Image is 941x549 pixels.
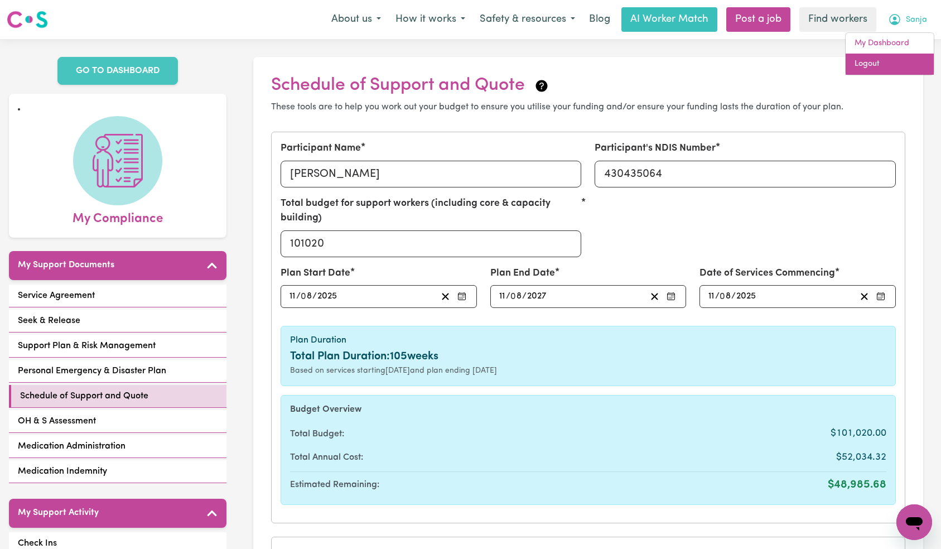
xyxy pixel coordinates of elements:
[522,291,527,301] span: /
[736,289,757,304] input: ----
[506,291,510,301] span: /
[799,7,876,32] a: Find workers
[499,289,506,304] input: --
[388,8,472,31] button: How it works
[720,292,725,301] span: 0
[846,54,934,75] a: Logout
[715,291,720,301] span: /
[281,266,350,281] label: Plan Start Date
[731,291,736,301] span: /
[906,14,927,26] span: Sanja
[9,285,226,307] a: Service Agreement
[324,8,388,31] button: About us
[708,289,715,304] input: --
[290,427,344,441] span: Total Budget:
[57,57,178,85] a: GO TO DASHBOARD
[9,460,226,483] a: Medication Indemnity
[18,339,156,353] span: Support Plan & Risk Management
[621,7,717,32] a: AI Worker Match
[836,450,886,465] span: $52,034.32
[18,260,114,271] h5: My Support Documents
[312,291,317,301] span: /
[20,389,148,403] span: Schedule of Support and Quote
[290,478,379,492] span: Estimated Remaining:
[472,8,582,31] button: Safety & resources
[290,404,886,415] h6: Budget Overview
[527,289,548,304] input: ----
[9,251,226,280] button: My Support Documents
[18,314,80,328] span: Seek & Release
[582,7,617,32] a: Blog
[290,335,886,346] h6: Plan Duration
[18,465,107,478] span: Medication Indemnity
[73,205,163,229] span: My Compliance
[290,348,886,365] div: Total Plan Duration: 105 weeks
[18,364,166,378] span: Personal Emergency & Disaster Plan
[510,292,516,301] span: 0
[290,451,363,464] span: Total Annual Cost:
[896,504,932,540] iframe: Button to launch messaging window
[9,435,226,458] a: Medication Administration
[7,7,48,32] a: Careseekers logo
[281,196,582,226] label: Total budget for support workers (including core & capacity building)
[846,33,934,54] a: My Dashboard
[699,266,835,281] label: Date of Services Commencing
[511,289,522,304] input: --
[9,499,226,528] button: My Support Activity
[9,385,226,408] a: Schedule of Support and Quote
[271,100,905,114] p: These tools are to help you work out your budget to ensure you utilise your funding and/or ensure...
[301,292,306,301] span: 0
[296,291,301,301] span: /
[18,116,218,229] a: My Compliance
[9,310,226,333] a: Seek & Release
[595,141,716,156] label: Participant's NDIS Number
[9,360,226,383] a: Personal Emergency & Disaster Plan
[281,141,361,156] label: Participant Name
[18,415,96,428] span: OH & S Assessment
[290,365,886,377] div: Based on services starting [DATE] and plan ending [DATE]
[18,440,126,453] span: Medication Administration
[726,7,790,32] a: Post a job
[828,476,886,493] span: $48,985.68
[289,289,296,304] input: --
[9,410,226,433] a: OH & S Assessment
[317,289,338,304] input: ----
[881,8,934,31] button: My Account
[271,75,905,96] h2: Schedule of Support and Quote
[490,266,555,281] label: Plan End Date
[845,32,934,75] div: My Account
[9,335,226,358] a: Support Plan & Risk Management
[7,9,48,30] img: Careseekers logo
[831,426,886,441] span: $101,020.00
[18,508,99,518] h5: My Support Activity
[301,289,312,304] input: --
[721,289,732,304] input: --
[18,289,95,302] span: Service Agreement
